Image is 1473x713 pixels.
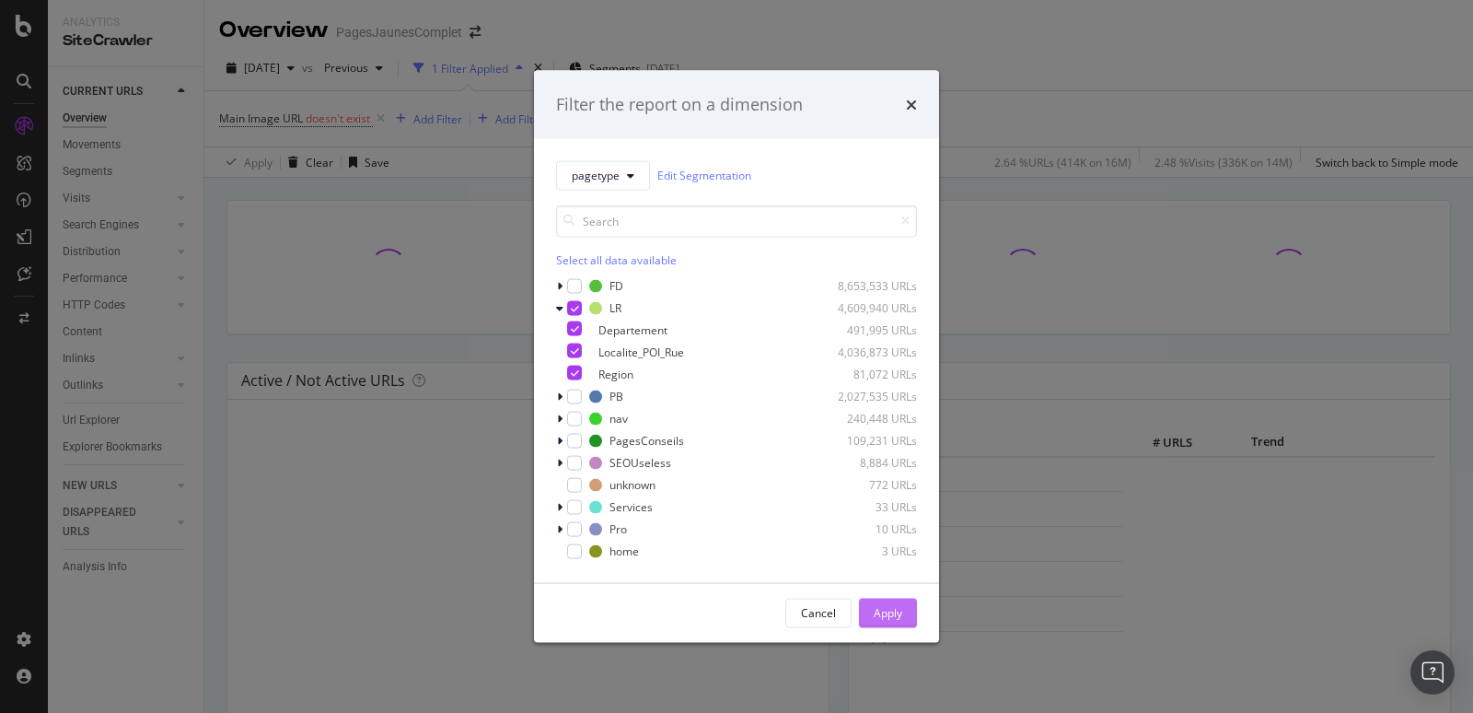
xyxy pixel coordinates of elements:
[1410,650,1455,695] div: Open Intercom Messenger
[827,367,917,382] div: 81,072 URLs
[598,322,667,338] div: Departement
[827,278,917,294] div: 8,653,533 URLs
[859,598,917,627] button: Apply
[609,521,627,537] div: Pro
[609,499,653,515] div: Services
[827,300,917,316] div: 4,609,940 URLs
[609,455,671,471] div: SEOUseless
[609,433,684,449] div: PagesConseils
[657,166,751,185] a: Edit Segmentation
[556,93,803,117] div: Filter the report on a dimension
[785,598,852,627] button: Cancel
[827,322,917,338] div: 491,995 URLs
[827,345,917,360] div: 4,036,873 URLs
[598,345,684,360] div: Localite_POI_Rue
[827,499,917,515] div: 33 URLs
[906,93,917,117] div: times
[609,411,628,427] div: nav
[874,605,902,621] div: Apply
[827,477,917,493] div: 772 URLs
[827,544,917,559] div: 3 URLs
[609,544,639,559] div: home
[827,455,917,471] div: 8,884 URLs
[572,168,620,183] span: pagetype
[609,389,623,404] div: PB
[609,477,655,493] div: unknown
[556,160,650,190] button: pagetype
[801,605,836,621] div: Cancel
[609,300,621,316] div: LR
[598,367,633,382] div: Region
[556,251,917,267] div: Select all data available
[609,278,623,294] div: FD
[827,411,917,427] div: 240,448 URLs
[556,205,917,237] input: Search
[534,71,939,643] div: modal
[827,521,917,537] div: 10 URLs
[827,433,917,449] div: 109,231 URLs
[827,389,917,404] div: 2,027,535 URLs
